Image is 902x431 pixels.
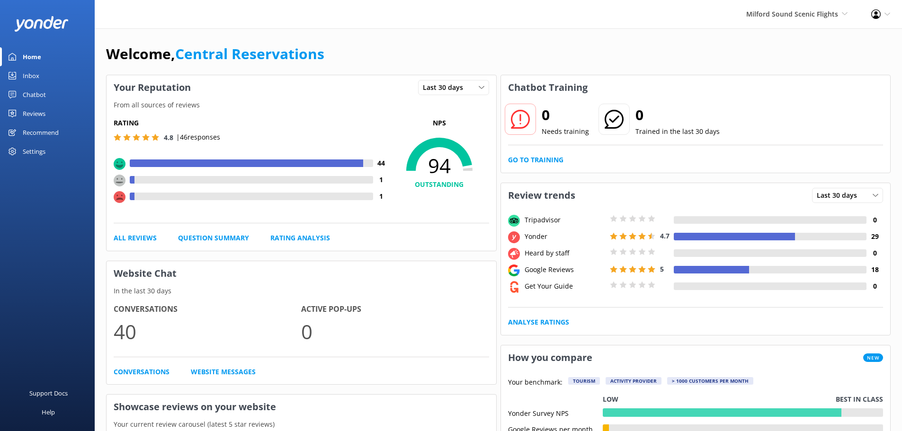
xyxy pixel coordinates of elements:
[114,118,390,128] h5: Rating
[373,191,390,202] h4: 1
[568,377,600,385] div: Tourism
[667,377,753,385] div: > 1000 customers per month
[746,9,838,18] span: Milford Sound Scenic Flights
[178,233,249,243] a: Question Summary
[508,377,563,388] p: Your benchmark:
[23,142,45,161] div: Settings
[373,175,390,185] h4: 1
[390,118,489,128] p: NPS
[114,367,170,377] a: Conversations
[29,384,68,403] div: Support Docs
[866,264,883,275] h4: 18
[390,154,489,177] span: 94
[508,408,603,417] div: Yonder Survey NPS
[866,215,883,225] h4: 0
[522,281,607,291] div: Get Your Guide
[603,394,618,405] p: Low
[660,231,670,240] span: 4.7
[606,377,661,385] div: Activity Provider
[175,44,324,63] a: Central Reservations
[107,395,496,419] h3: Showcase reviews on your website
[164,133,173,142] span: 4.8
[270,233,330,243] a: Rating Analysis
[635,126,720,137] p: Trained in the last 30 days
[542,104,589,126] h2: 0
[866,231,883,242] h4: 29
[522,248,607,258] div: Heard by staff
[107,419,496,430] p: Your current review carousel (latest 5 star reviews)
[542,126,589,137] p: Needs training
[176,132,220,142] p: | 46 responses
[508,317,569,327] a: Analyse Ratings
[660,264,664,273] span: 5
[373,158,390,168] h4: 44
[23,47,41,66] div: Home
[522,231,607,242] div: Yonder
[42,403,55,422] div: Help
[301,303,489,316] h4: Active Pop-ups
[635,104,720,126] h2: 0
[23,123,59,142] div: Recommend
[106,43,324,65] h1: Welcome,
[508,155,563,165] a: Go to Training
[107,75,198,100] h3: Your Reputation
[114,303,301,316] h4: Conversations
[866,281,883,291] h4: 0
[817,190,863,201] span: Last 30 days
[114,233,157,243] a: All Reviews
[23,104,45,123] div: Reviews
[522,264,607,275] div: Google Reviews
[23,66,39,85] div: Inbox
[866,248,883,258] h4: 0
[114,316,301,347] p: 40
[301,316,489,347] p: 0
[107,286,496,296] p: In the last 30 days
[501,345,599,370] h3: How you compare
[522,215,607,225] div: Tripadvisor
[191,367,256,377] a: Website Messages
[107,100,496,110] p: From all sources of reviews
[390,179,489,190] h4: OUTSTANDING
[501,183,582,208] h3: Review trends
[107,261,496,286] h3: Website Chat
[423,82,469,93] span: Last 30 days
[863,353,883,362] span: New
[23,85,46,104] div: Chatbot
[836,394,883,405] p: Best in class
[501,75,595,100] h3: Chatbot Training
[14,16,69,32] img: yonder-white-logo.png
